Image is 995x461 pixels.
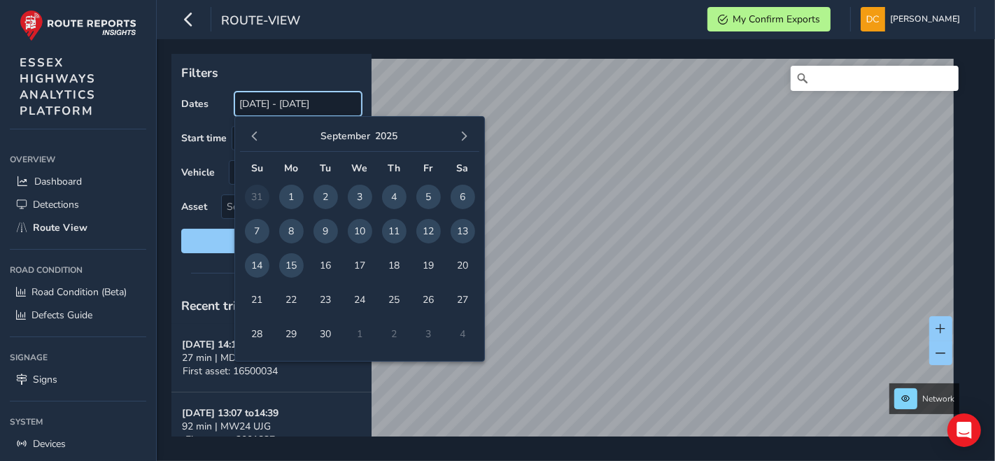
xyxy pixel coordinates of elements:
div: Road Condition [10,260,146,281]
span: My Confirm Exports [733,13,820,26]
div: Signage [10,347,146,368]
span: 25 [382,288,407,312]
div: Open Intercom Messenger [947,413,981,447]
span: 14 [245,253,269,278]
span: route-view [221,12,300,31]
label: Dates [181,97,209,111]
span: 29 [279,322,304,346]
span: 28 [245,322,269,346]
button: My Confirm Exports [707,7,831,31]
span: Dashboard [34,175,82,188]
strong: [DATE] 13:07 to 14:39 [182,406,278,420]
button: 2025 [376,129,398,143]
span: 23 [313,288,338,312]
span: First asset: 2001837 [185,433,275,446]
span: [PERSON_NAME] [890,7,960,31]
span: Fr [424,162,433,175]
span: 13 [451,219,475,243]
span: 7 [245,219,269,243]
span: 17 [348,253,372,278]
input: Search [791,66,959,91]
span: 5 [416,185,441,209]
span: 92 min | MW24 UJG [182,420,271,433]
span: 16 [313,253,338,278]
button: [DATE] 13:07 to14:3992 min | MW24 UJGFirst asset: 2001837 [171,392,372,461]
a: Defects Guide [10,304,146,327]
a: Detections [10,193,146,216]
span: Road Condition (Beta) [31,285,127,299]
span: Tu [320,162,331,175]
span: 19 [416,253,441,278]
span: Network [922,393,954,404]
span: 15 [279,253,304,278]
canvas: Map [176,59,954,453]
span: Select an asset code [222,195,338,218]
span: Su [251,162,263,175]
span: 3 [348,185,372,209]
span: 12 [416,219,441,243]
span: ESSEX HIGHWAYS ANALYTICS PLATFORM [20,55,96,119]
span: 27 min | MD72 UCR [182,351,269,364]
span: 24 [348,288,372,312]
label: Vehicle [181,166,215,179]
span: 2 [313,185,338,209]
span: 18 [382,253,407,278]
span: First asset: 16500034 [183,364,278,378]
span: 20 [451,253,475,278]
span: Devices [33,437,66,451]
span: 10 [348,219,372,243]
span: 30 [313,322,338,346]
span: 1 [279,185,304,209]
img: rr logo [20,10,136,41]
div: System [10,411,146,432]
span: 11 [382,219,407,243]
span: 26 [416,288,441,312]
span: Th [388,162,400,175]
a: Signs [10,368,146,391]
span: We [352,162,368,175]
span: Reset filters [192,234,351,248]
span: 21 [245,288,269,312]
span: Route View [33,221,87,234]
span: Defects Guide [31,308,92,322]
a: Devices [10,432,146,455]
span: 27 [451,288,475,312]
button: [PERSON_NAME] [861,7,965,31]
span: 22 [279,288,304,312]
label: Start time [181,132,227,145]
label: Asset [181,200,207,213]
span: Signs [33,373,57,386]
button: Reset filters [181,229,362,253]
span: Mo [284,162,298,175]
div: Select vehicle [230,161,338,184]
a: Road Condition (Beta) [10,281,146,304]
img: diamond-layout [861,7,885,31]
p: Filters [181,64,362,82]
a: Route View [10,216,146,239]
span: Sa [457,162,469,175]
span: Recent trips [181,297,250,314]
strong: [DATE] 14:15 to 14:41 [182,338,278,351]
span: 9 [313,219,338,243]
span: 8 [279,219,304,243]
button: September [321,129,371,143]
span: Detections [33,198,79,211]
span: 4 [382,185,407,209]
span: 6 [451,185,475,209]
div: Overview [10,149,146,170]
button: [DATE] 14:15 to14:4127 min | MD72 UCRFirst asset: 16500034 [171,324,372,392]
a: Dashboard [10,170,146,193]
